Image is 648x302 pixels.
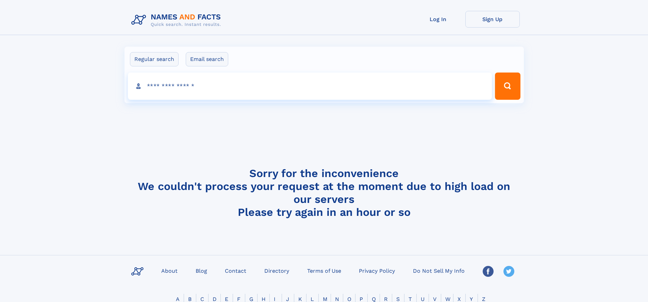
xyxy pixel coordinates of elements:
button: Search Button [495,73,520,100]
a: Contact [222,266,249,275]
img: Logo Names and Facts [129,11,227,29]
label: Regular search [130,52,179,66]
a: Terms of Use [304,266,344,275]
a: Do Not Sell My Info [410,266,467,275]
label: Email search [186,52,228,66]
a: Sign Up [465,11,520,28]
input: search input [128,73,492,100]
a: Privacy Policy [356,266,398,275]
img: Twitter [503,266,514,277]
a: Blog [193,266,210,275]
a: About [159,266,180,275]
img: Facebook [483,266,494,277]
h4: Sorry for the inconvenience We couldn't process your request at the moment due to high load on ou... [129,167,520,219]
a: Log In [411,11,465,28]
a: Directory [262,266,292,275]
